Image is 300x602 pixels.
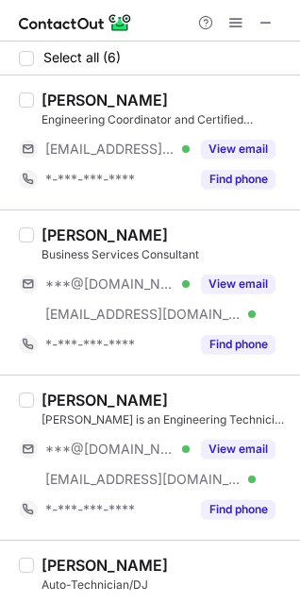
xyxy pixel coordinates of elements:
[42,246,289,263] div: Business Services Consultant
[45,276,175,293] span: ***@[DOMAIN_NAME]
[201,440,275,459] button: Reveal Button
[42,556,168,575] div: [PERSON_NAME]
[201,500,275,519] button: Reveal Button
[45,471,242,488] span: [EMAIL_ADDRESS][DOMAIN_NAME]
[201,140,275,159] button: Reveal Button
[19,11,132,34] img: ContactOut v5.3.10
[45,441,175,458] span: ***@[DOMAIN_NAME]
[42,391,168,410] div: [PERSON_NAME]
[42,111,289,128] div: Engineering Coordinator and Certified Automotive Technician
[201,335,275,354] button: Reveal Button
[43,50,121,65] span: Select all (6)
[42,411,289,428] div: [PERSON_NAME] is an Engineering Technician 3 in [GEOGRAPHIC_DATA], [US_STATE]
[201,275,275,293] button: Reveal Button
[42,91,168,109] div: [PERSON_NAME]
[45,306,242,323] span: [EMAIL_ADDRESS][DOMAIN_NAME]
[201,170,275,189] button: Reveal Button
[42,577,289,594] div: Auto-Technician/DJ
[42,226,168,244] div: [PERSON_NAME]
[45,141,175,158] span: [EMAIL_ADDRESS][DOMAIN_NAME]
